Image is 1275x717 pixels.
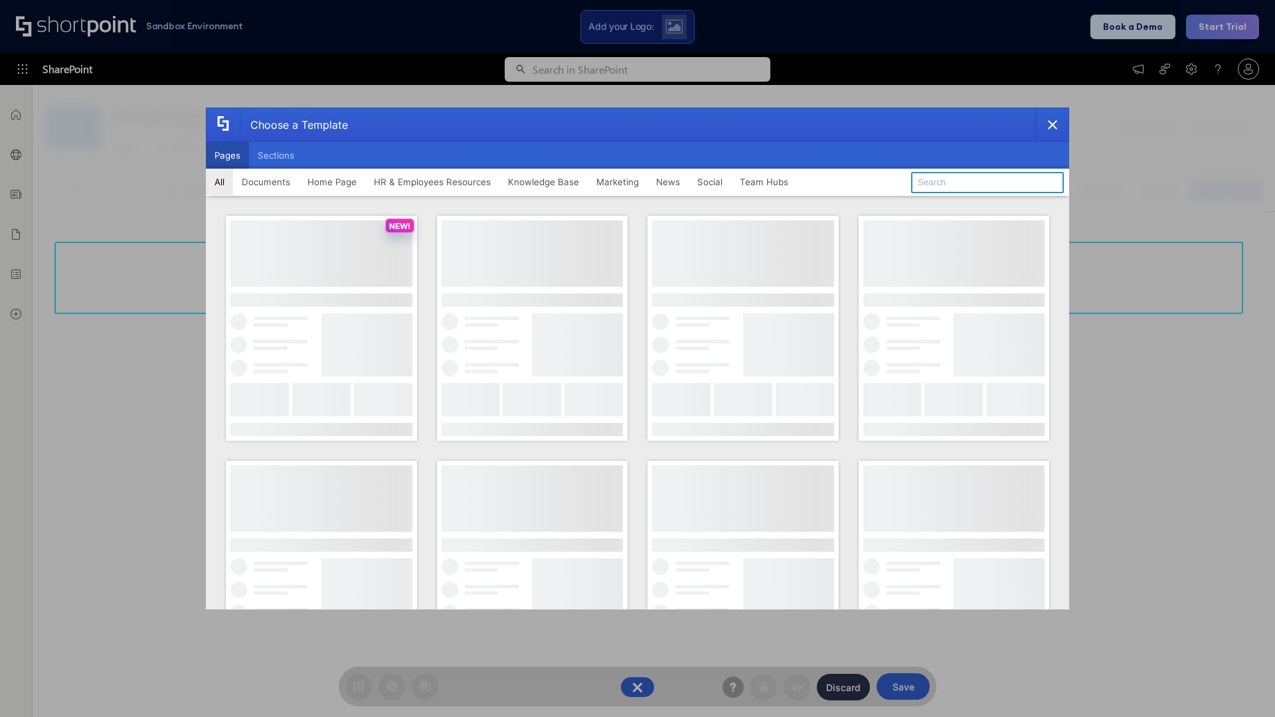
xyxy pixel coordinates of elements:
[206,142,249,169] button: Pages
[365,169,499,195] button: HR & Employees Resources
[689,169,731,195] button: Social
[233,169,299,195] button: Documents
[911,172,1064,193] input: Search
[206,108,1069,609] div: template selector
[731,169,797,195] button: Team Hubs
[588,169,647,195] button: Marketing
[299,169,365,195] button: Home Page
[647,169,689,195] button: News
[1209,653,1275,717] iframe: Chat Widget
[206,169,233,195] button: All
[499,169,588,195] button: Knowledge Base
[389,221,410,231] p: NEW!
[249,142,303,169] button: Sections
[240,108,348,141] div: Choose a Template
